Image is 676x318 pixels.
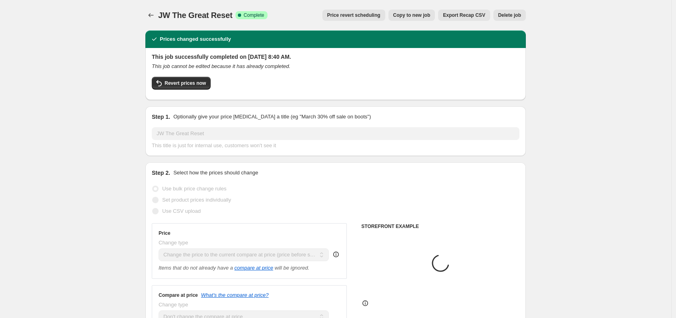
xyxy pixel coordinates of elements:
[201,292,269,298] button: What's the compare at price?
[152,53,519,61] h2: This job successfully completed on [DATE] 8:40 AM.
[152,63,290,69] i: This job cannot be edited because it has already completed.
[322,10,385,21] button: Price revert scheduling
[498,12,521,18] span: Delete job
[327,12,380,18] span: Price revert scheduling
[234,265,273,271] button: compare at price
[162,197,231,203] span: Set product prices individually
[152,169,170,177] h2: Step 2.
[160,35,231,43] h2: Prices changed successfully
[158,11,232,20] span: JW The Great Reset
[159,230,170,236] h3: Price
[275,265,310,271] i: will be ignored.
[162,186,226,192] span: Use bulk price change rules
[145,10,157,21] button: Price change jobs
[162,208,201,214] span: Use CSV upload
[152,113,170,121] h2: Step 1.
[493,10,526,21] button: Delete job
[243,12,264,18] span: Complete
[159,302,188,308] span: Change type
[159,240,188,246] span: Change type
[159,265,233,271] i: Items that do not already have a
[152,142,276,148] span: This title is just for internal use, customers won't see it
[165,80,206,86] span: Revert prices now
[393,12,431,18] span: Copy to new job
[361,223,519,230] h6: STOREFRONT EXAMPLE
[173,113,371,121] p: Optionally give your price [MEDICAL_DATA] a title (eg "March 30% off sale on boots")
[173,169,258,177] p: Select how the prices should change
[388,10,435,21] button: Copy to new job
[443,12,485,18] span: Export Recap CSV
[438,10,490,21] button: Export Recap CSV
[159,292,198,298] h3: Compare at price
[152,127,519,140] input: 30% off holiday sale
[332,250,340,258] div: help
[152,77,211,90] button: Revert prices now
